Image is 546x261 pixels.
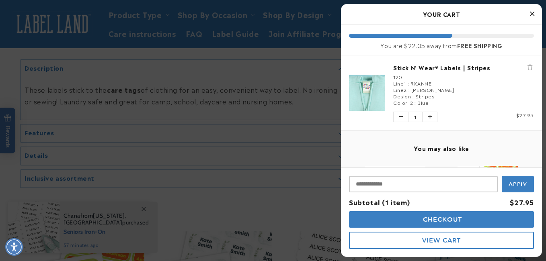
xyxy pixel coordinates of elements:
span: Subtotal (1 item) [349,197,410,207]
button: Checkout [349,211,534,228]
button: Decrease quantity of Stick N' Wear® Labels | Stripes [394,112,408,122]
span: : [408,86,410,93]
span: View Cart [422,237,461,244]
li: product [349,55,534,130]
img: Clothing Stamp - Label Land [365,166,425,226]
div: $27.95 [510,196,534,208]
div: You are $22.05 away from [349,42,534,49]
button: Close Cart [526,8,538,20]
span: : [408,80,409,87]
img: Stick N' Wear® Labels | Stripes - Label Land [349,75,385,111]
span: $27.95 [516,111,534,118]
button: View Cart [349,232,534,249]
button: Remove Stick N' Wear® Labels | Stripes [526,63,534,71]
span: Color_2 [393,99,413,106]
a: Stick N' Wear® Labels | Stripes [393,63,534,71]
span: RXANNE [411,80,432,87]
span: Design [393,92,411,100]
span: Apply [509,181,528,188]
h2: Your Cart [349,8,534,20]
img: Stick N' Wear® Labels | Border - Label Land [458,166,518,226]
span: Stripes [415,92,434,100]
span: Line1 [393,80,406,87]
button: Will these labels fade in the wash? [7,45,98,60]
b: FREE SHIPPING [457,41,503,49]
h4: You may also like [349,145,534,152]
div: Accessibility Menu [5,238,23,256]
div: 120 [393,73,534,80]
span: 1 [408,112,423,122]
input: Input Discount [349,176,498,192]
span: Checkout [421,216,462,223]
span: : [415,99,416,106]
span: [PERSON_NAME] [411,86,454,93]
span: Line2 [393,86,407,93]
button: Apply [502,176,534,192]
span: Blue [417,99,429,106]
button: Where do these labels stick? [19,22,98,38]
span: : [413,92,414,100]
button: Increase quantity of Stick N' Wear® Labels | Stripes [423,112,437,122]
